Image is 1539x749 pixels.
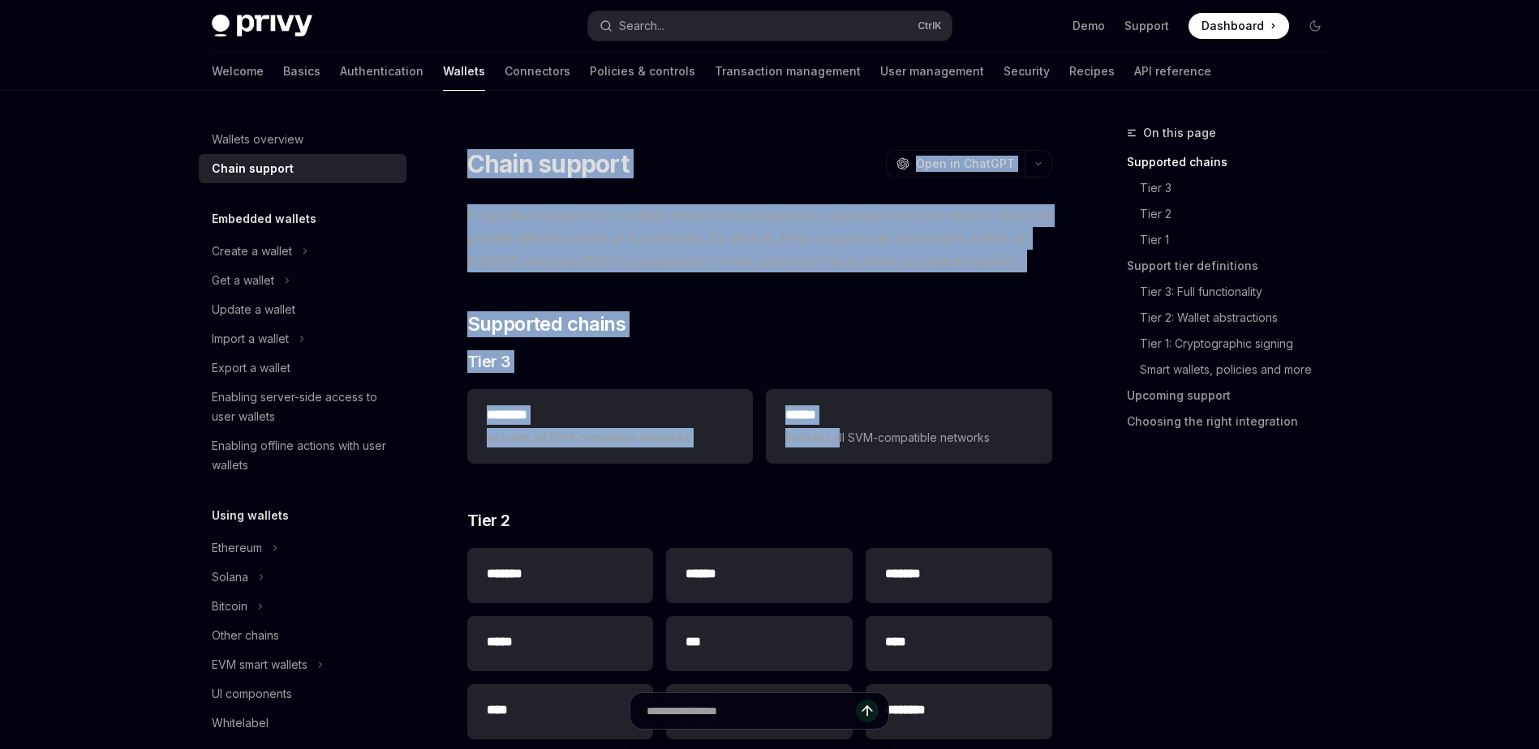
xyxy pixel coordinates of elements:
[590,52,695,91] a: Policies & controls
[212,52,264,91] a: Welcome
[283,52,320,91] a: Basics
[199,324,406,353] button: Toggle Import a wallet section
[212,655,307,674] div: EVM smart wallets
[212,684,292,704] div: UI components
[199,237,406,266] button: Toggle Create a wallet section
[766,389,1051,464] a: **** *Includes all SVM-compatible networks
[467,204,1052,272] span: Privy offers support for multiple blockchain ecosystems, organized into three distinct tiers that...
[880,52,984,91] a: User management
[199,125,406,154] a: Wallets overview
[199,266,406,295] button: Toggle Get a wallet section
[212,242,292,261] div: Create a wallet
[1004,52,1050,91] a: Security
[918,19,942,32] span: Ctrl K
[212,538,262,558] div: Ethereum
[212,130,303,149] div: Wallets overview
[199,533,406,563] button: Toggle Ethereum section
[212,300,295,319] div: Update a wallet
[1143,123,1216,143] span: On this page
[1127,175,1341,201] a: Tier 3
[785,428,1032,447] span: Includes all SVM-compatible networks
[886,150,1025,178] button: Open in ChatGPT
[647,693,856,729] input: Ask a question...
[212,15,312,37] img: dark logo
[467,350,511,373] span: Tier 3
[619,16,664,36] div: Search...
[467,149,629,178] h1: Chain support
[1127,383,1341,409] a: Upcoming support
[588,11,952,41] button: Open search
[1189,13,1289,39] a: Dashboard
[467,389,753,464] a: **** ***Includes all EVM-compatible networks
[212,713,269,733] div: Whitelabel
[1127,253,1341,279] a: Support tier definitions
[212,271,274,290] div: Get a wallet
[199,353,406,383] a: Export a wallet
[212,506,289,525] h5: Using wallets
[212,329,289,349] div: Import a wallet
[212,436,397,475] div: Enabling offline actions with user wallets
[199,383,406,431] a: Enabling server-side access to user wallets
[1127,305,1341,331] a: Tier 2: Wallet abstractions
[199,563,406,592] button: Toggle Solana section
[1069,52,1115,91] a: Recipes
[856,700,879,722] button: Send message
[212,358,290,378] div: Export a wallet
[199,679,406,708] a: UI components
[1127,227,1341,253] a: Tier 1
[212,597,247,616] div: Bitcoin
[1127,201,1341,227] a: Tier 2
[1302,13,1328,39] button: Toggle dark mode
[212,626,279,645] div: Other chains
[916,156,1015,172] span: Open in ChatGPT
[443,52,485,91] a: Wallets
[1127,409,1341,434] a: Choosing the right integration
[340,52,423,91] a: Authentication
[1127,331,1341,357] a: Tier 1: Cryptographic signing
[1127,357,1341,383] a: Smart wallets, policies and more
[199,154,406,183] a: Chain support
[199,295,406,324] a: Update a wallet
[212,209,316,229] h5: Embedded wallets
[715,52,861,91] a: Transaction management
[1134,52,1211,91] a: API reference
[212,387,397,426] div: Enabling server-side access to user wallets
[1073,18,1105,34] a: Demo
[1202,18,1264,34] span: Dashboard
[212,567,248,587] div: Solana
[199,431,406,480] a: Enabling offline actions with user wallets
[1124,18,1169,34] a: Support
[487,428,733,447] span: Includes all EVM-compatible networks
[199,708,406,738] a: Whitelabel
[212,159,294,178] div: Chain support
[1127,279,1341,305] a: Tier 3: Full functionality
[467,311,625,337] span: Supported chains
[199,650,406,679] button: Toggle EVM smart wallets section
[467,509,510,532] span: Tier 2
[199,592,406,621] button: Toggle Bitcoin section
[199,621,406,650] a: Other chains
[505,52,570,91] a: Connectors
[1127,149,1341,175] a: Supported chains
